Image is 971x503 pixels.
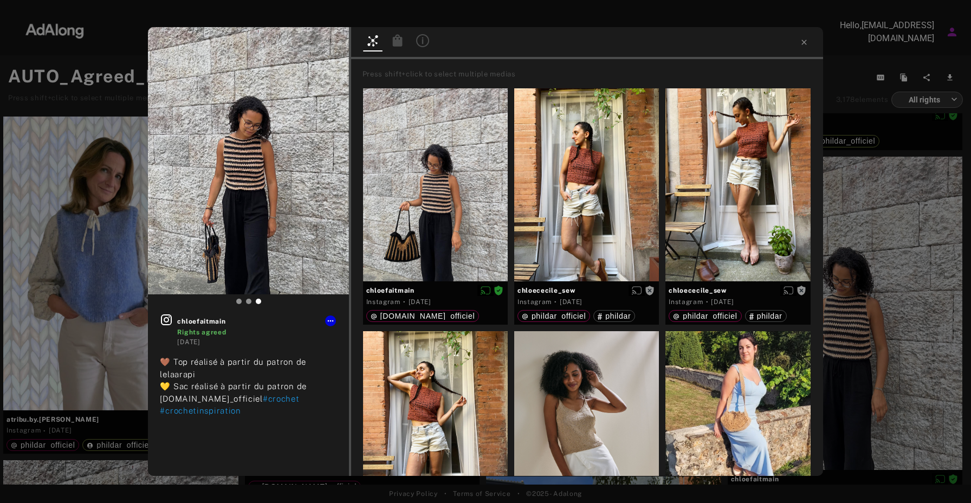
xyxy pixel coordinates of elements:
span: Rights agreed [494,286,503,294]
span: Rights agreed [177,328,226,336]
span: 🤎 Top réalisé à partir du patron de lelaarapi 💛 Sac réalisé à partir du patron de [DOMAIN_NAME]_o... [160,357,307,403]
div: phildar [749,312,782,320]
time: 2025-06-29T16:04:28.000Z [711,298,734,306]
span: · [403,298,406,306]
span: · [706,298,709,306]
div: happywool.com_officiel [371,312,475,320]
div: Instagram [517,297,552,307]
span: phildar_officiel [683,312,737,320]
span: phildar [757,312,782,320]
span: chloececile_sew [669,286,807,295]
span: Rights not requested [645,286,655,294]
div: phildar_officiel [673,312,737,320]
span: chloececile_sew [517,286,656,295]
span: [DOMAIN_NAME]_officiel [380,312,475,320]
div: phildar_officiel [522,312,586,320]
div: Widget de chat [917,451,971,503]
button: Disable diffusion on this media [477,285,494,296]
img: INS_DO6YPgACLoM_2 [148,27,348,294]
span: #crochetinspiration [160,406,241,415]
button: Enable diffusion on this media [780,285,797,296]
div: phildar [598,312,631,320]
iframe: Chat Widget [917,451,971,503]
time: 2025-06-29T16:04:28.000Z [560,298,582,306]
time: 2025-09-22T17:02:00.000Z [409,298,431,306]
span: · [554,298,557,306]
span: phildar_officiel [532,312,586,320]
span: phildar [605,312,631,320]
div: Instagram [669,297,703,307]
span: #crochet [263,394,300,403]
div: Press shift+click to select multiple medias [362,69,819,80]
div: Instagram [366,297,400,307]
span: Rights not requested [797,286,806,294]
span: chloefaitmain [366,286,504,295]
button: Enable diffusion on this media [629,285,645,296]
time: 2025-09-22T17:02:00.000Z [177,338,200,346]
span: chloefaitmain [177,317,336,326]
